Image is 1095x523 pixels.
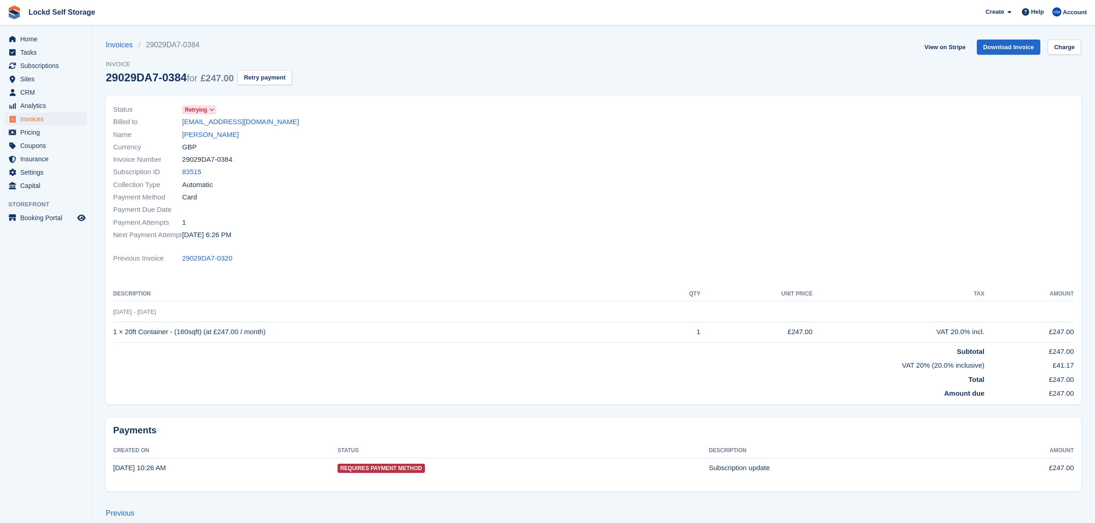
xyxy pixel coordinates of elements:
a: menu [5,99,87,112]
time: 2025-08-29 17:26:04 UTC [182,230,231,240]
td: Subscription update [709,458,968,478]
th: QTY [659,287,700,301]
span: Sites [20,73,75,85]
a: [PERSON_NAME] [182,130,239,140]
a: menu [5,153,87,165]
div: 29029DA7-0384 [106,71,234,84]
th: Created On [113,443,338,458]
img: stora-icon-8386f47178a22dfd0bd8f6a31ec36ba5ce8667c1dd55bd0f319d3a0aa187defe.svg [7,6,21,19]
a: Lockd Self Storage [25,5,99,20]
span: Analytics [20,99,75,112]
span: Retrying [185,106,207,114]
span: Insurance [20,153,75,165]
span: Create [986,7,1004,17]
span: GBP [182,142,197,153]
th: Amount [984,287,1074,301]
span: Home [20,33,75,45]
h2: Payments [113,425,1074,436]
span: Capital [20,179,75,192]
span: £247.00 [201,73,234,83]
a: Previous [106,509,134,517]
a: Download Invoice [977,40,1041,55]
a: 83515 [182,167,201,177]
strong: Subtotal [957,347,984,355]
span: 1 [182,217,186,228]
a: menu [5,179,87,192]
a: Invoices [106,40,138,51]
span: [DATE] - [DATE] [113,308,156,315]
strong: Total [969,375,985,383]
a: menu [5,59,87,72]
span: Invoices [20,113,75,125]
span: Next Payment Attempt [113,230,182,240]
nav: breadcrumbs [106,40,292,51]
th: Tax [813,287,985,301]
a: 29029DA7-0320 [182,253,232,264]
td: £247.00 [984,322,1074,342]
span: Requires Payment Method [338,464,425,473]
a: menu [5,126,87,139]
th: Description [709,443,968,458]
span: Collection Type [113,180,182,190]
td: 1 [659,322,700,342]
td: £247.00 [968,458,1074,478]
td: £247.00 [984,342,1074,357]
th: Unit Price [700,287,813,301]
span: Payment Attempts [113,217,182,228]
span: Settings [20,166,75,179]
span: Billed to [113,117,182,127]
img: Jonny Bleach [1052,7,1061,17]
td: VAT 20% (20.0% inclusive) [113,357,984,371]
th: Amount [968,443,1074,458]
span: 29029DA7-0384 [182,154,232,165]
a: [EMAIL_ADDRESS][DOMAIN_NAME] [182,117,299,127]
a: menu [5,211,87,224]
a: menu [5,33,87,45]
button: Retry payment [237,70,292,85]
span: Subscription ID [113,167,182,177]
a: Preview store [76,212,87,223]
span: for [187,73,197,83]
th: Status [338,443,709,458]
span: Invoice [106,60,292,69]
span: Payment Method [113,192,182,203]
span: Card [182,192,197,203]
span: Status [113,104,182,115]
a: menu [5,139,87,152]
a: menu [5,166,87,179]
a: menu [5,73,87,85]
span: Storefront [8,200,92,209]
strong: Amount due [944,389,985,397]
span: Pricing [20,126,75,139]
a: menu [5,86,87,99]
td: 1 × 20ft Container - (160sqft) (at £247.00 / month) [113,322,659,342]
span: Coupons [20,139,75,152]
a: Retrying [182,104,216,115]
span: Currency [113,142,182,153]
th: Description [113,287,659,301]
span: Previous Invoice [113,253,182,264]
span: Booking Portal [20,211,75,224]
a: Charge [1048,40,1081,55]
span: Subscriptions [20,59,75,72]
a: menu [5,46,87,59]
span: Tasks [20,46,75,59]
td: £247.00 [984,385,1074,399]
td: £247.00 [984,371,1074,385]
a: menu [5,113,87,125]
span: CRM [20,86,75,99]
span: Help [1031,7,1044,17]
span: Name [113,130,182,140]
div: VAT 20.0% incl. [813,327,985,337]
span: Account [1063,8,1087,17]
td: £247.00 [700,322,813,342]
a: View on Stripe [921,40,969,55]
time: 2025-08-28 09:26:01 UTC [113,464,166,472]
td: £41.17 [984,357,1074,371]
span: Automatic [182,180,213,190]
span: Invoice Number [113,154,182,165]
span: Payment Due Date [113,205,182,215]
